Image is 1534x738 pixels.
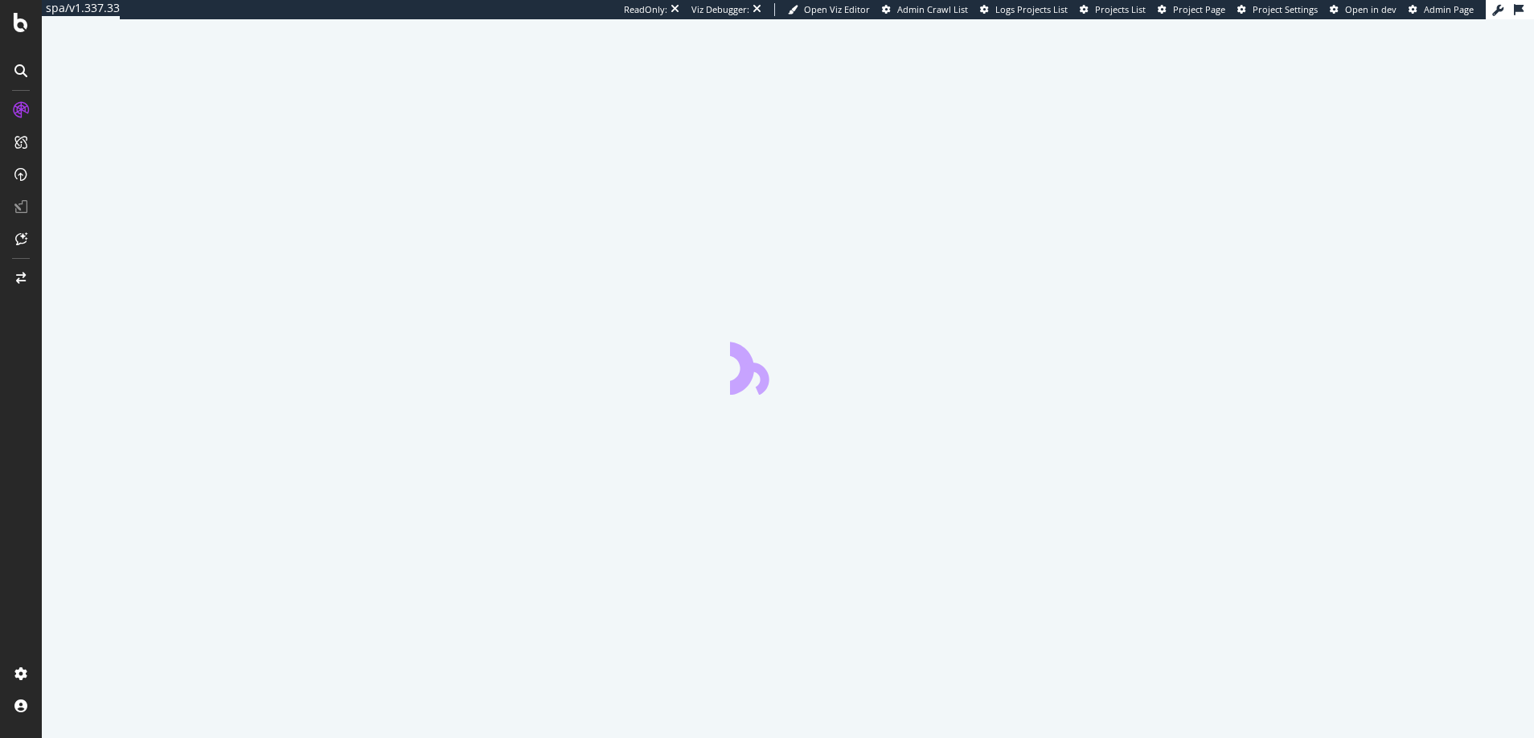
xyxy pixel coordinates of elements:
span: Logs Projects List [995,3,1068,15]
span: Open in dev [1345,3,1397,15]
a: Project Page [1158,3,1225,16]
a: Open Viz Editor [788,3,870,16]
span: Admin Crawl List [897,3,968,15]
span: Admin Page [1424,3,1474,15]
div: animation [730,337,846,395]
span: Projects List [1095,3,1146,15]
a: Admin Crawl List [882,3,968,16]
span: Project Page [1173,3,1225,15]
a: Projects List [1080,3,1146,16]
a: Project Settings [1237,3,1318,16]
a: Logs Projects List [980,3,1068,16]
span: Project Settings [1253,3,1318,15]
a: Open in dev [1330,3,1397,16]
span: Open Viz Editor [804,3,870,15]
div: ReadOnly: [624,3,667,16]
a: Admin Page [1409,3,1474,16]
div: Viz Debugger: [691,3,749,16]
